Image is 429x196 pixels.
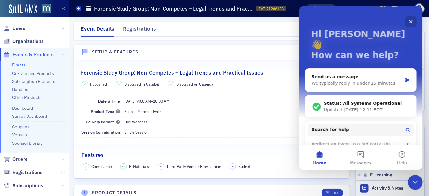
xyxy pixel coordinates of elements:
span: Events & Products [12,51,54,58]
span: Session Configuration [82,130,120,134]
span: E-Learning [370,172,392,178]
span: – [232,164,234,168]
h4: Setup & Features [92,49,138,55]
time: 10:00 AM [153,99,170,104]
span: – [125,99,170,104]
time: 9:00 AM [137,99,151,104]
a: Survey Dashboard [12,113,47,119]
span: Registrations [12,169,42,176]
span: Live Webcast [125,119,147,124]
span: Date & Time [98,99,120,104]
span: Profile [414,3,425,14]
a: Subscriptions [3,182,43,189]
span: Single Session [125,130,149,134]
span: Displayed on Calendar [177,81,215,87]
a: Venues [12,132,27,138]
a: View Homepage [37,4,51,15]
span: E-Materials [129,164,149,169]
span: Orders [12,156,28,163]
a: Organizations [3,38,44,45]
h1: Forensic Study Group: Non-Competes – Legal Trends and Practical Issues [94,5,253,12]
h4: Product Details [92,190,137,196]
span: Product Type [91,109,120,114]
img: SailAMX [42,4,51,14]
a: Events [12,62,25,68]
span: Delivery Format [86,119,120,124]
iframe: Intercom live chat [408,175,423,190]
img: SailAMX [9,4,37,14]
a: Orders [3,156,28,163]
iframe: Intercom live chat [299,6,423,170]
a: Sponsor Library [12,140,42,146]
div: Registrations [123,25,156,36]
span: Activity & Notes [372,185,404,191]
a: Subscription Products [12,79,55,84]
a: Events & Products [3,51,54,58]
div: Edit [331,191,338,195]
span: – [160,164,162,168]
a: Registrations [3,169,42,176]
a: Bundles [12,87,28,92]
span: EVT-21286138 [259,6,284,11]
span: [DATE] [125,99,136,104]
a: On-Demand Products [12,70,54,76]
h2: Forensic Study Group: Non-Competes – Legal Trends and Practical Issues [81,69,263,77]
a: Users [3,25,25,32]
span: Subscriptions [12,182,43,189]
span: Special Member Events [125,109,165,114]
div: [DOMAIN_NAME] [375,6,410,11]
span: Displayed in Catalog [125,81,159,87]
div: Support [345,6,366,11]
span: Users [12,25,25,32]
span: Third-Party Vendor Provisioning [166,164,221,169]
a: Coupons [12,124,29,130]
a: Other Products [12,95,42,100]
span: Published [90,81,107,87]
span: Compliance [91,164,112,169]
span: Natalie Antonakas [328,6,334,12]
a: Dashboard [12,105,33,111]
h2: Features [82,151,104,159]
span: Budget [238,164,250,169]
div: Event Details [81,25,114,37]
span: Organizations [12,38,44,45]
